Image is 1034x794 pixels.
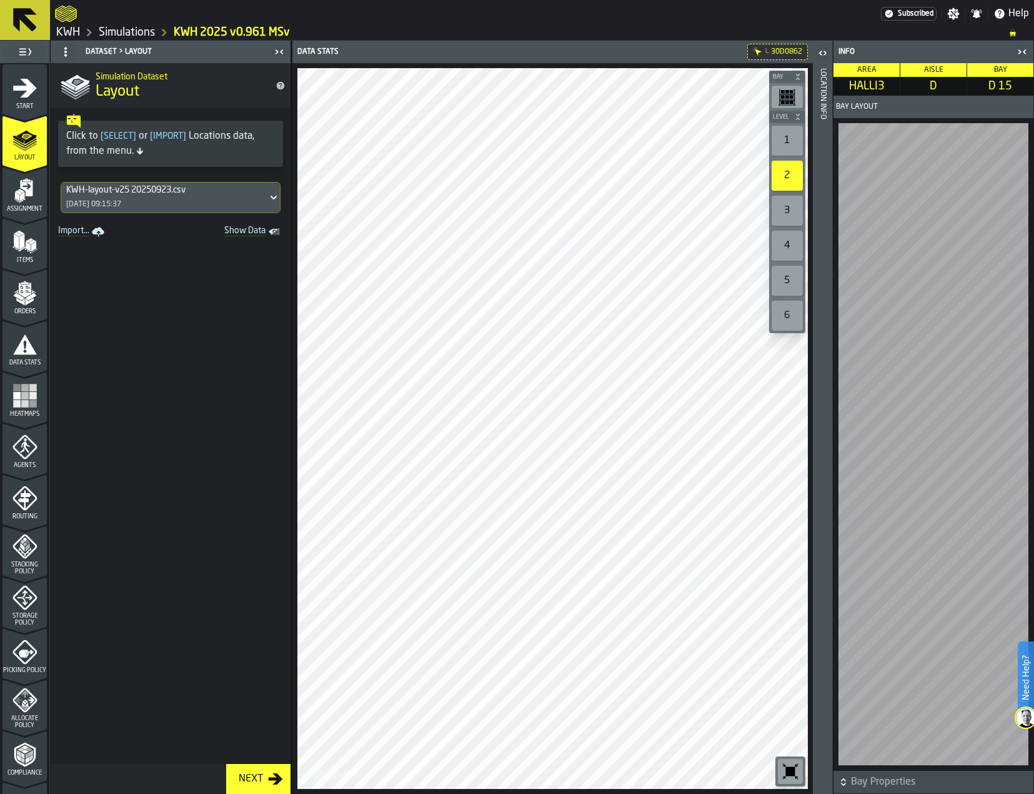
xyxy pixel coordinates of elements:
[769,83,805,111] div: button-toolbar-undefined
[772,126,803,156] div: 1
[833,41,1033,63] header: Info
[2,218,47,268] li: menu Items
[772,161,803,191] div: 2
[2,308,47,315] span: Orders
[2,43,47,61] label: button-toggle-Toggle Full Menu
[765,48,770,55] div: L.
[2,64,47,114] li: menu Start
[836,48,1013,56] div: Info
[2,359,47,366] span: Data Stats
[53,42,271,62] div: Dataset > Layout
[771,48,802,56] span: 30D0862
[183,132,186,141] span: ]
[857,66,877,74] span: Area
[770,74,792,81] span: Bay
[101,132,104,141] span: [
[2,103,47,110] span: Start
[772,266,803,296] div: 5
[96,69,266,82] h2: Sub Title
[295,48,554,56] div: Data Stats
[836,79,897,93] span: HALLI3
[1013,44,1031,59] label: button-toggle-Close me
[814,43,832,66] label: button-toggle-Open
[772,301,803,331] div: 6
[769,158,805,193] div: button-toolbar-undefined
[881,7,937,21] div: Menu Subscription
[2,206,47,213] span: Assignment
[772,196,803,226] div: 3
[53,223,112,241] a: link-to-/wh/i/4fb45246-3b77-4bb5-b880-c337c3c5facb/import/layout/
[66,129,275,159] div: Click to or Locations data, from the menu.
[769,228,805,263] div: button-toolbar-undefined
[833,771,1033,793] button: button-
[2,667,47,674] span: Picking Policy
[300,761,370,786] a: logo-header
[2,513,47,520] span: Routing
[51,63,291,108] div: title-Layout
[2,411,47,418] span: Heatmaps
[769,71,805,83] button: button-
[96,82,139,102] span: Layout
[292,41,813,63] header: Data Stats
[780,761,800,781] svg: Reset zoom and position
[903,79,964,93] span: D
[770,114,792,121] span: Level
[851,775,1031,790] span: Bay Properties
[970,79,1031,93] span: D 15
[2,321,47,371] li: menu Data Stats
[994,66,1007,74] span: Bay
[1008,6,1029,21] span: Help
[226,764,291,794] button: button-Next
[988,6,1034,21] label: button-toggle-Help
[2,475,47,525] li: menu Routing
[55,3,77,25] a: logo-header
[818,66,827,791] div: Location Info
[2,731,47,781] li: menu Compliance
[2,628,47,678] li: menu Picking Policy
[2,167,47,217] li: menu Assignment
[769,263,805,298] div: button-toolbar-undefined
[133,132,136,141] span: ]
[769,298,805,333] div: button-toolbar-undefined
[2,269,47,319] li: menu Orders
[55,25,1029,40] nav: Breadcrumb
[2,526,47,576] li: menu Stacking Policy
[2,577,47,627] li: menu Storage Policy
[99,26,155,39] a: link-to-/wh/i/4fb45246-3b77-4bb5-b880-c337c3c5facb
[181,226,266,238] span: Show Data
[769,111,805,123] button: button-
[66,200,121,209] div: [DATE] 09:15:37
[1019,643,1033,713] label: Need Help?
[2,423,47,473] li: menu Agents
[2,116,47,166] li: menu Layout
[2,561,47,575] span: Stacking Policy
[775,756,805,786] div: button-toolbar-undefined
[66,185,262,195] div: DropdownMenuValue-5c13afbf-4c6e-4697-8b32-4077b661a58b
[2,770,47,776] span: Compliance
[2,613,47,626] span: Storage Policy
[965,8,988,20] label: button-toggle-Notifications
[2,715,47,729] span: Allocate Policy
[174,26,290,39] a: link-to-/wh/i/4fb45246-3b77-4bb5-b880-c337c3c5facb/simulations/854e4f3c-307d-49f7-b34c-a363dcc41c7a
[813,41,832,794] header: Location Info
[772,231,803,261] div: 4
[61,182,281,213] div: DropdownMenuValue-5c13afbf-4c6e-4697-8b32-4077b661a58b[DATE] 09:15:37
[98,132,139,141] span: Select
[147,132,189,141] span: Import
[234,771,268,786] div: Next
[942,8,965,20] label: button-toggle-Settings
[271,44,288,59] label: button-toggle-Close me
[2,154,47,161] span: Layout
[898,9,933,18] span: Subscribed
[176,223,288,241] a: toggle-dataset-table-Show Data
[836,103,878,111] span: Bay Layout
[2,680,47,730] li: menu Allocate Policy
[56,26,80,39] a: link-to-/wh/i/4fb45246-3b77-4bb5-b880-c337c3c5facb
[2,257,47,264] span: Items
[881,7,937,21] a: link-to-/wh/i/4fb45246-3b77-4bb5-b880-c337c3c5facb/settings/billing
[924,66,943,74] span: Aisle
[753,47,763,57] div: Hide filter
[150,132,153,141] span: [
[769,193,805,228] div: button-toolbar-undefined
[2,462,47,469] span: Agents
